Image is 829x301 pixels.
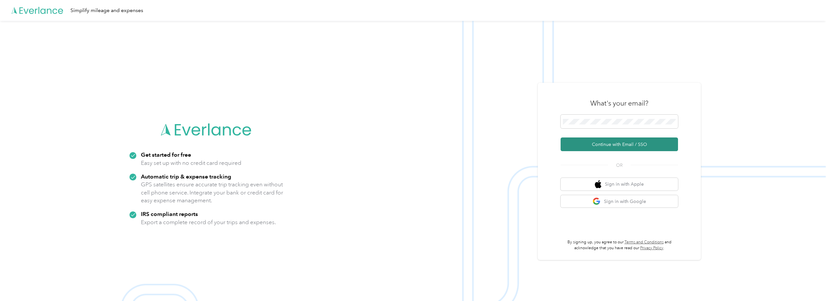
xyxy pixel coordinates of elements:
p: Easy set up with no credit card required [141,159,241,167]
strong: Automatic trip & expense tracking [141,173,231,180]
img: apple logo [595,180,601,188]
button: apple logoSign in with Apple [561,178,678,191]
p: By signing up, you agree to our and acknowledge that you have read our . [561,239,678,251]
strong: IRS compliant reports [141,210,198,217]
img: google logo [593,197,601,206]
p: Export a complete record of your trips and expenses. [141,218,276,226]
strong: Get started for free [141,151,191,158]
div: Simplify mileage and expenses [70,7,143,15]
a: Privacy Policy [640,246,663,251]
span: OR [608,162,631,169]
p: GPS satellites ensure accurate trip tracking even without cell phone service. Integrate your bank... [141,180,283,205]
button: Continue with Email / SSO [561,137,678,151]
h3: What's your email? [590,99,648,108]
a: Terms and Conditions [625,240,664,245]
button: google logoSign in with Google [561,195,678,208]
